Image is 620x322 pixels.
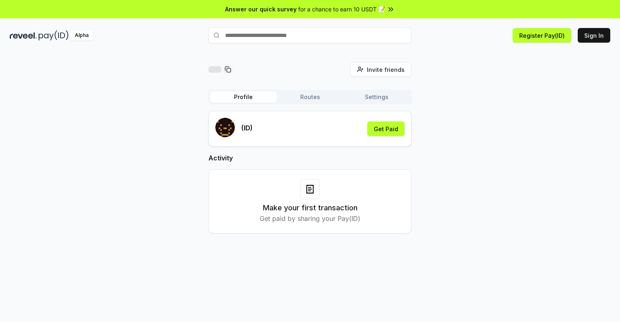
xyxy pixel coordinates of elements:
[513,28,571,43] button: Register Pay(ID)
[70,30,93,41] div: Alpha
[210,91,277,103] button: Profile
[277,91,343,103] button: Routes
[367,121,405,136] button: Get Paid
[263,202,358,214] h3: Make your first transaction
[260,214,360,223] p: Get paid by sharing your Pay(ID)
[225,5,297,13] span: Answer our quick survey
[367,65,405,74] span: Invite friends
[343,91,410,103] button: Settings
[10,30,37,41] img: reveel_dark
[298,5,385,13] span: for a chance to earn 10 USDT 📝
[39,30,69,41] img: pay_id
[350,62,412,77] button: Invite friends
[208,153,412,163] h2: Activity
[578,28,610,43] button: Sign In
[241,123,253,133] p: (ID)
